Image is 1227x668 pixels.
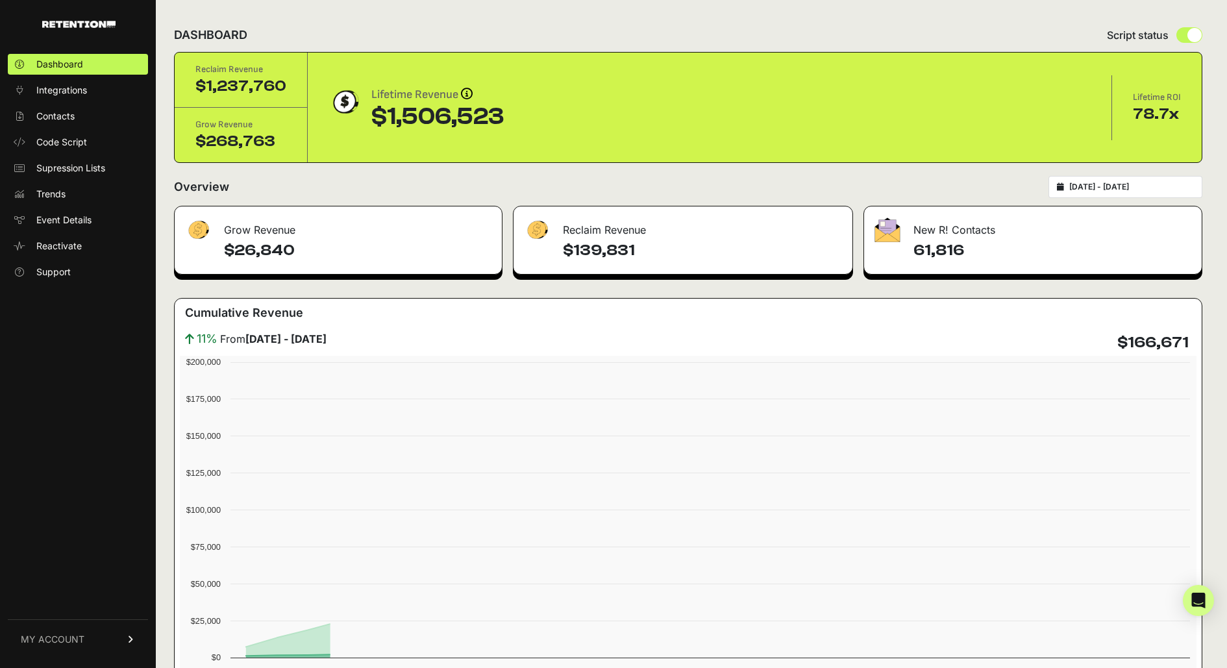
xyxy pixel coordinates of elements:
[186,468,221,478] text: $125,000
[36,266,71,278] span: Support
[186,431,221,441] text: $150,000
[195,118,286,131] div: Grow Revenue
[186,505,221,515] text: $100,000
[185,217,211,243] img: fa-dollar-13500eef13a19c4ab2b9ed9ad552e47b0d9fc28b02b83b90ba0e00f96d6372e9.png
[328,86,361,118] img: dollar-coin-05c43ed7efb7bc0c12610022525b4bbbb207c7efeef5aecc26f025e68dcafac9.png
[245,332,327,345] strong: [DATE] - [DATE]
[563,240,842,261] h4: $139,831
[8,210,148,230] a: Event Details
[174,178,229,196] h2: Overview
[8,184,148,204] a: Trends
[1133,104,1181,125] div: 78.7x
[175,206,502,245] div: Grow Revenue
[874,217,900,242] img: fa-envelope-19ae18322b30453b285274b1b8af3d052b27d846a4fbe8435d1a52b978f639a2.png
[186,394,221,404] text: $175,000
[174,26,247,44] h2: DASHBOARD
[8,262,148,282] a: Support
[220,331,327,347] span: From
[514,206,852,245] div: Reclaim Revenue
[8,236,148,256] a: Reactivate
[21,633,84,646] span: MY ACCOUNT
[36,110,75,123] span: Contacts
[36,84,87,97] span: Integrations
[8,80,148,101] a: Integrations
[1117,332,1189,353] h4: $166,671
[913,240,1191,261] h4: 61,816
[864,206,1202,245] div: New R! Contacts
[195,76,286,97] div: $1,237,760
[212,652,221,662] text: $0
[191,616,221,626] text: $25,000
[36,188,66,201] span: Trends
[524,217,550,243] img: fa-dollar-13500eef13a19c4ab2b9ed9ad552e47b0d9fc28b02b83b90ba0e00f96d6372e9.png
[8,158,148,179] a: Supression Lists
[36,58,83,71] span: Dashboard
[371,104,504,130] div: $1,506,523
[1107,27,1169,43] span: Script status
[191,579,221,589] text: $50,000
[371,86,504,104] div: Lifetime Revenue
[42,21,116,28] img: Retention.com
[36,214,92,227] span: Event Details
[197,330,217,348] span: 11%
[1183,585,1214,616] div: Open Intercom Messenger
[8,132,148,153] a: Code Script
[8,619,148,659] a: MY ACCOUNT
[36,240,82,253] span: Reactivate
[1133,91,1181,104] div: Lifetime ROI
[195,63,286,76] div: Reclaim Revenue
[8,106,148,127] a: Contacts
[36,162,105,175] span: Supression Lists
[8,54,148,75] a: Dashboard
[195,131,286,152] div: $268,763
[191,542,221,552] text: $75,000
[36,136,87,149] span: Code Script
[185,304,303,322] h3: Cumulative Revenue
[186,357,221,367] text: $200,000
[224,240,491,261] h4: $26,840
